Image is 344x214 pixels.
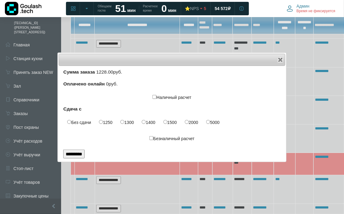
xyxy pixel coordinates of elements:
input: 1300 [120,120,124,124]
strong: Сдача с [63,106,81,111]
strong: Оплачено онлайн [63,81,104,86]
input: 5000 [206,120,210,124]
div: ⭐ [185,6,199,11]
strong: Сумма заказа [63,69,95,74]
input: 1400 [142,120,146,124]
span: Админ [297,3,310,9]
button: Админ Время не фиксируется [283,2,339,15]
label: 1500 [159,117,181,128]
input: Без сдачи [67,120,71,124]
strong: 51 [115,3,126,14]
input: Наличный расчет [152,95,156,99]
label: 1300 [116,117,138,128]
input: 1250 [99,120,103,124]
input: Безналичный расчет [149,136,153,140]
label: 1250 [95,117,116,128]
label: 5000 [202,117,224,128]
p: руб. [63,68,280,75]
button: Close [277,57,284,63]
span: Обещаем гостю [98,4,112,13]
span: NPS [190,6,199,11]
label: Наличный расчет [63,92,280,103]
img: Логотип компании Goulash.tech [5,2,42,15]
p: руб. [63,80,280,87]
span: Расчетное время [143,4,158,13]
strong: 0 [162,3,167,14]
span: 1228.00 [96,69,113,74]
span: Время не фиксируется [297,9,335,14]
label: 1400 [138,117,159,128]
label: Без сдачи [63,117,95,128]
span: 5 [204,6,206,11]
a: Обещаем гостю 51 мин Расчетное время 0 мин [94,3,180,14]
span: мин [127,8,136,13]
input: 2000 [185,120,189,124]
a: 54 572 ₽ [211,3,234,14]
a: ⭐NPS 5 [181,3,210,14]
span: 0 [106,81,109,86]
span: мин [168,8,176,13]
input: 1500 [163,120,167,124]
label: 2000 [181,117,202,128]
span: ₽ [228,6,231,11]
label: Безналичный расчет [63,133,280,144]
span: 54 572 [215,6,228,11]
